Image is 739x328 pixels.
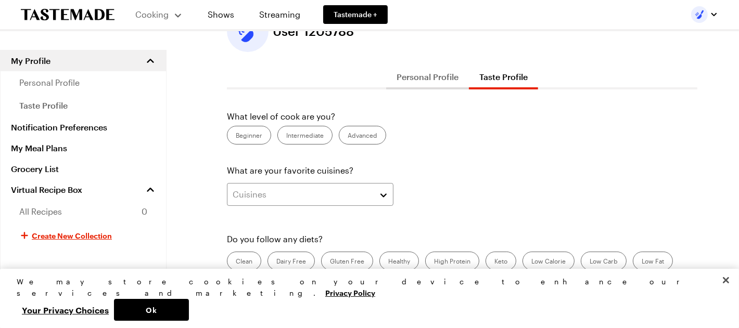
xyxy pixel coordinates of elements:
div: Cuisines [233,188,372,201]
a: More information about your privacy, opens in a new tab [325,287,375,297]
label: Gluten Free [321,252,373,270]
a: Tastemade + [323,5,388,24]
label: Low Fat [633,252,673,270]
span: Create New Collection [32,230,112,241]
a: Virtual Recipe Box [1,179,166,200]
span: Cooking [136,9,169,19]
span: User 1205788 [273,24,354,38]
a: personal profile [1,71,166,94]
span: taste profile [19,99,68,112]
span: personal profile [19,76,80,89]
span: 0 [142,205,147,218]
label: Clean [227,252,261,270]
label: Healthy [379,252,419,270]
span: My Profile [11,56,50,66]
button: Ok [114,299,189,321]
a: All Recipes0 [1,200,166,223]
span: Virtual Recipe Box [11,185,82,195]
button: Your Privacy Choices [17,299,114,321]
label: Beginner [227,126,271,145]
button: Cooking [135,2,183,27]
p: What are your favorite cuisines? [227,164,697,177]
label: Dairy Free [267,252,315,270]
button: Profile picture [691,6,718,23]
button: Taste Profile [469,64,538,89]
a: Notification Preferences [1,117,166,138]
a: My Meal Plans [1,138,166,159]
label: Advanced [339,126,386,145]
button: Close [715,269,737,292]
button: Personal Profile [386,64,469,89]
div: We may store cookies on your device to enhance our services and marketing. [17,276,713,299]
p: What level of cook are you? [227,110,697,123]
button: Cuisines [227,183,393,206]
button: Create New Collection [1,223,166,248]
label: High Protein [425,252,479,270]
label: Keto [486,252,516,270]
p: Do you follow any diets? [227,233,697,245]
button: Edit profile picture [227,10,269,52]
div: Privacy [17,276,713,321]
span: Tastemade + [334,9,377,20]
img: Profile picture [691,6,708,23]
a: taste profile [1,94,166,117]
label: Low Calorie [523,252,575,270]
a: To Tastemade Home Page [21,9,114,21]
label: Low Carb [581,252,627,270]
span: All Recipes [19,205,62,218]
button: My Profile [1,50,166,71]
a: Grocery List [1,159,166,179]
label: Intermediate [277,126,333,145]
